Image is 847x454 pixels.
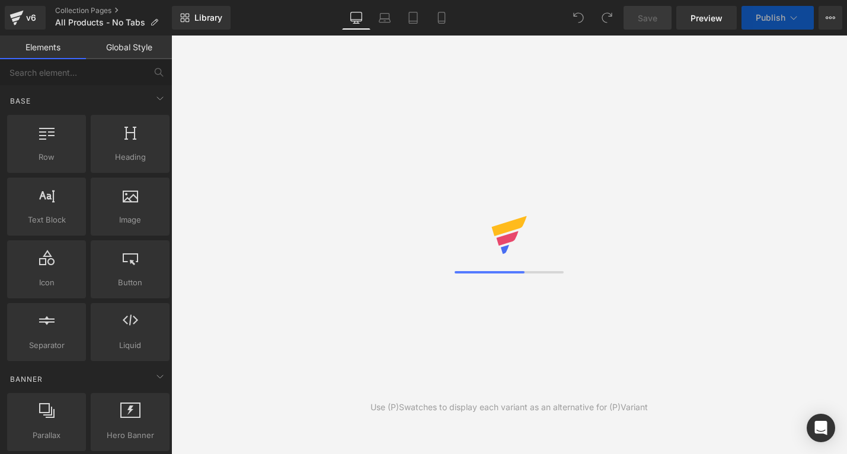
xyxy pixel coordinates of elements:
[11,429,82,442] span: Parallax
[94,276,166,289] span: Button
[94,151,166,163] span: Heading
[9,95,32,107] span: Base
[24,10,39,25] div: v6
[691,12,723,24] span: Preview
[194,12,222,23] span: Library
[11,276,82,289] span: Icon
[819,6,842,30] button: More
[756,13,785,22] span: Publish
[94,339,166,352] span: Liquid
[342,6,370,30] a: Desktop
[55,6,172,15] a: Collection Pages
[595,6,619,30] button: Redo
[11,339,82,352] span: Separator
[94,429,166,442] span: Hero Banner
[55,18,145,27] span: All Products - No Tabs
[807,414,835,442] div: Open Intercom Messenger
[370,401,648,414] div: Use (P)Swatches to display each variant as an alternative for (P)Variant
[567,6,590,30] button: Undo
[399,6,427,30] a: Tablet
[427,6,456,30] a: Mobile
[5,6,46,30] a: v6
[676,6,737,30] a: Preview
[638,12,657,24] span: Save
[370,6,399,30] a: Laptop
[94,214,166,226] span: Image
[741,6,814,30] button: Publish
[172,6,231,30] a: New Library
[11,214,82,226] span: Text Block
[86,36,172,59] a: Global Style
[11,151,82,163] span: Row
[9,373,44,385] span: Banner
